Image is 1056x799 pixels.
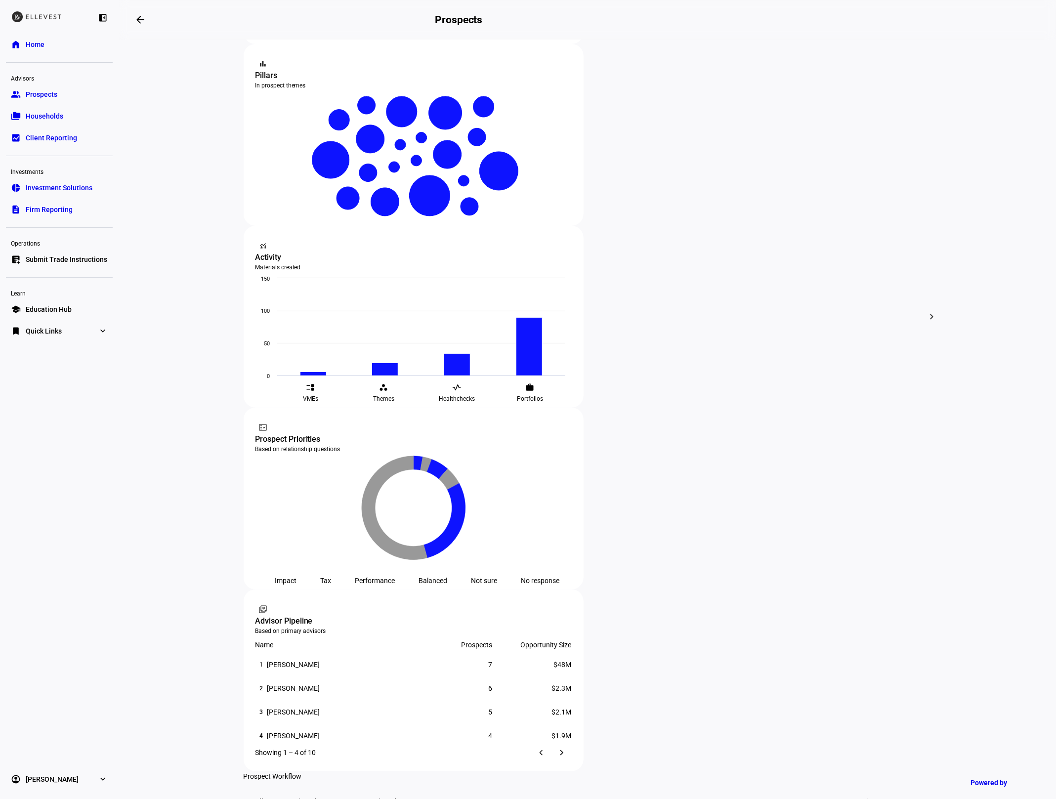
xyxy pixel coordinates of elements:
[11,304,21,314] eth-mat-symbol: school
[414,641,493,649] div: Prospects
[11,205,21,214] eth-mat-symbol: description
[26,774,79,784] span: [PERSON_NAME]
[26,304,72,314] span: Education Hub
[6,84,113,104] a: groupProspects
[26,40,44,49] span: Home
[517,395,543,403] span: Portfolios
[6,164,113,178] div: Investments
[261,276,270,282] text: 150
[414,708,493,716] div: 5
[435,14,482,26] h2: Prospects
[26,89,57,99] span: Prospects
[255,659,267,671] div: 1
[11,183,21,193] eth-mat-symbol: pie_chart
[493,708,572,716] div: $2.1M
[6,71,113,84] div: Advisors
[11,40,21,49] eth-mat-symbol: home
[471,577,498,585] div: Not sure
[26,254,107,264] span: Submit Trade Instructions
[267,661,320,669] div: [PERSON_NAME]
[258,59,268,69] mat-icon: bar_chart
[267,373,270,379] text: 0
[255,82,572,89] div: In prospect themes
[493,684,572,692] div: $2.3M
[11,133,21,143] eth-mat-symbol: bid_landscape
[6,236,113,250] div: Operations
[321,577,332,585] div: Tax
[306,383,315,392] eth-mat-symbol: event_list
[493,661,572,669] div: $48M
[11,111,21,121] eth-mat-symbol: folder_copy
[255,641,414,649] div: Name
[255,627,572,635] div: Based on primary advisors
[419,577,448,585] div: Balanced
[255,615,572,627] div: Advisor Pipeline
[255,433,572,445] div: Prospect Priorities
[26,111,63,121] span: Households
[26,205,73,214] span: Firm Reporting
[355,577,395,585] div: Performance
[414,732,493,740] div: 4
[255,252,572,263] div: Activity
[267,708,320,716] div: [PERSON_NAME]
[11,89,21,99] eth-mat-symbol: group
[255,730,267,742] div: 4
[26,326,62,336] span: Quick Links
[267,684,320,692] div: [PERSON_NAME]
[493,641,572,649] div: Opportunity Size
[255,706,267,718] div: 3
[26,133,77,143] span: Client Reporting
[11,326,21,336] eth-mat-symbol: bookmark
[11,254,21,264] eth-mat-symbol: list_alt_add
[255,445,572,453] div: Based on relationship questions
[526,383,535,392] eth-mat-symbol: work
[6,128,113,148] a: bid_landscapeClient Reporting
[255,682,267,694] div: 2
[258,422,268,432] mat-icon: fact_check
[98,326,108,336] eth-mat-symbol: expand_more
[926,311,938,323] mat-icon: chevron_right
[6,35,113,54] a: homeHome
[255,749,316,757] div: Showing 1 – 4 of 10
[258,604,268,614] mat-icon: switch_account
[414,661,493,669] div: 7
[373,395,394,403] span: Themes
[26,183,92,193] span: Investment Solutions
[11,774,21,784] eth-mat-symbol: account_circle
[261,308,270,314] text: 100
[244,772,931,780] div: Prospect Workflow
[134,14,146,26] mat-icon: arrow_backwards
[521,577,560,585] div: No response
[98,13,108,23] eth-mat-symbol: left_panel_close
[264,340,270,347] text: 50
[6,106,113,126] a: folder_copyHouseholds
[275,577,297,585] div: Impact
[255,263,572,271] div: Materials created
[556,747,568,758] mat-icon: chevron_right
[966,773,1041,792] a: Powered by
[6,286,113,299] div: Learn
[267,732,320,740] div: [PERSON_NAME]
[493,732,572,740] div: $1.9M
[255,70,572,82] div: Pillars
[6,178,113,198] a: pie_chartInvestment Solutions
[453,383,462,392] eth-mat-symbol: vital_signs
[414,684,493,692] div: 6
[380,383,388,392] eth-mat-symbol: workspaces
[258,241,268,251] mat-icon: monitoring
[98,774,108,784] eth-mat-symbol: expand_more
[303,395,318,403] span: VMEs
[6,200,113,219] a: descriptionFirm Reporting
[439,395,475,403] span: Healthchecks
